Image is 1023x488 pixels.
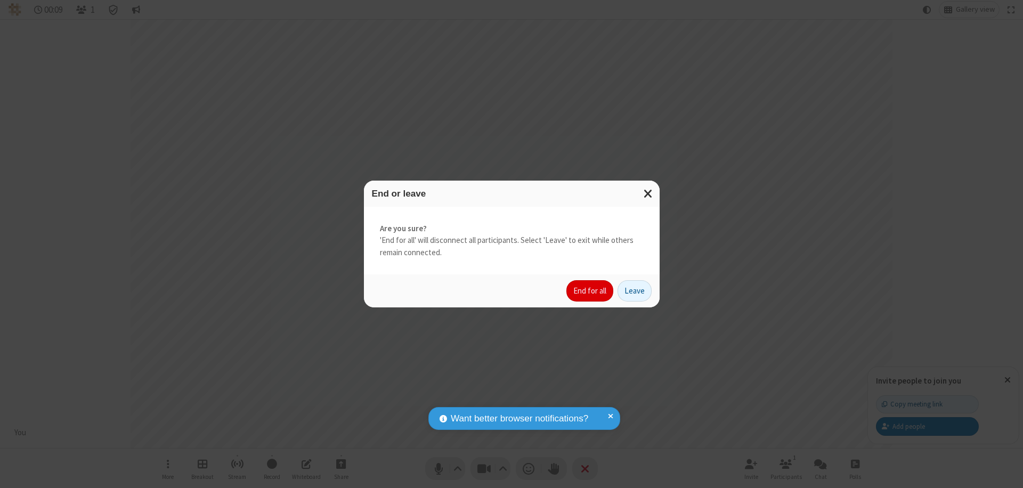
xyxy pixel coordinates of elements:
button: Leave [618,280,652,302]
button: End for all [566,280,613,302]
button: Close modal [637,181,660,207]
span: Want better browser notifications? [451,412,588,426]
strong: Are you sure? [380,223,644,235]
div: 'End for all' will disconnect all participants. Select 'Leave' to exit while others remain connec... [364,207,660,275]
h3: End or leave [372,189,652,199]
